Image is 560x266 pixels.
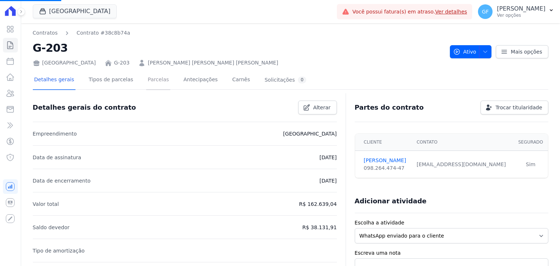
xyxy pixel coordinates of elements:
[412,134,513,151] th: Contato
[77,29,130,37] a: Contrato #38c8b74a
[497,12,545,18] p: Ver opções
[33,29,444,37] nav: Breadcrumb
[313,104,331,111] span: Alterar
[355,219,548,227] label: Escolha a atividade
[283,129,337,138] p: [GEOGRAPHIC_DATA]
[364,157,408,164] a: [PERSON_NAME]
[87,71,135,90] a: Tipos de parcelas
[495,104,542,111] span: Trocar titularidade
[114,59,130,67] a: G-203
[355,103,424,112] h3: Partes do contrato
[511,48,542,55] span: Mais opções
[496,45,548,58] a: Mais opções
[435,9,467,15] a: Ver detalhes
[33,246,85,255] p: Tipo de amortização
[450,45,492,58] button: Ativo
[33,200,59,208] p: Valor total
[319,176,337,185] p: [DATE]
[263,71,308,90] a: Solicitações0
[231,71,252,90] a: Carnês
[355,134,412,151] th: Cliente
[481,101,548,114] a: Trocar titularidade
[33,40,444,56] h2: G-203
[33,153,81,162] p: Data de assinatura
[355,197,427,206] h3: Adicionar atividade
[513,134,548,151] th: Segurado
[299,200,337,208] p: R$ 162.639,04
[453,45,477,58] span: Ativo
[298,101,337,114] a: Alterar
[146,71,170,90] a: Parcelas
[417,161,509,168] div: [EMAIL_ADDRESS][DOMAIN_NAME]
[33,4,117,18] button: [GEOGRAPHIC_DATA]
[482,9,489,14] span: GF
[33,223,70,232] p: Saldo devedor
[182,71,219,90] a: Antecipações
[319,153,337,162] p: [DATE]
[33,176,91,185] p: Data de encerramento
[352,8,467,16] span: Você possui fatura(s) em atraso.
[265,77,307,83] div: Solicitações
[472,1,560,22] button: GF [PERSON_NAME] Ver opções
[33,129,77,138] p: Empreendimento
[33,103,136,112] h3: Detalhes gerais do contrato
[298,77,307,83] div: 0
[497,5,545,12] p: [PERSON_NAME]
[302,223,337,232] p: R$ 38.131,91
[33,29,58,37] a: Contratos
[33,29,130,37] nav: Breadcrumb
[33,71,76,90] a: Detalhes gerais
[148,59,278,67] a: [PERSON_NAME] [PERSON_NAME] [PERSON_NAME]
[364,164,408,172] div: 098.264.474-47
[513,151,548,178] td: Sim
[33,59,96,67] div: [GEOGRAPHIC_DATA]
[355,249,548,257] label: Escreva uma nota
